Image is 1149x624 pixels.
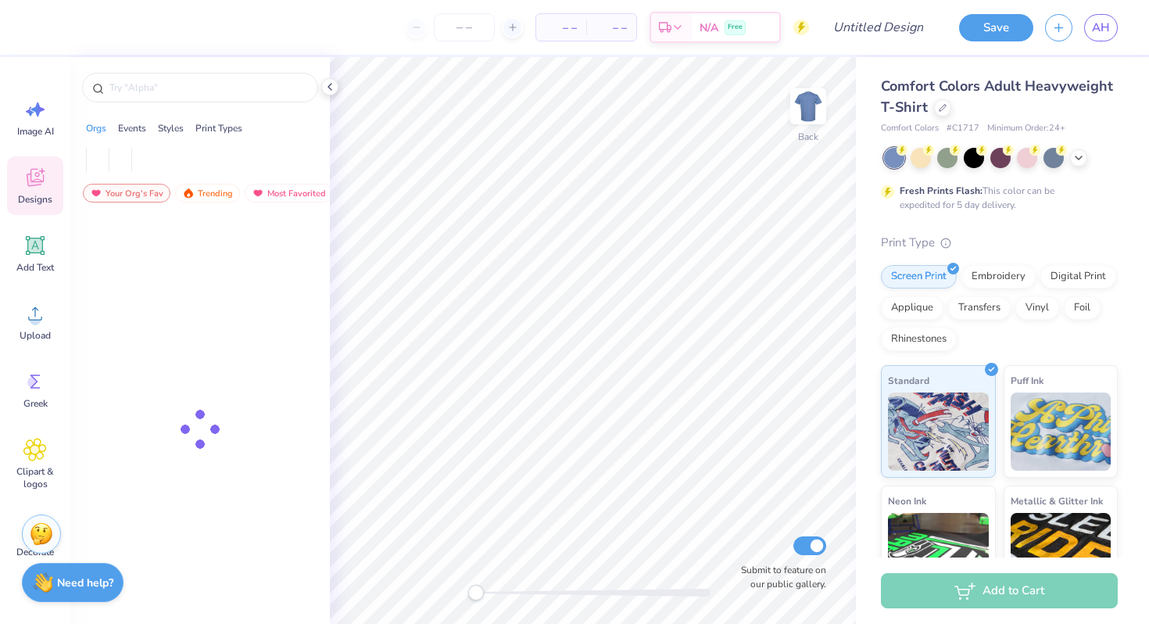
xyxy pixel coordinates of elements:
div: Rhinestones [881,328,957,351]
span: Standard [888,372,929,389]
div: Events [118,121,146,135]
input: Try "Alpha" [108,80,308,95]
div: Foil [1064,296,1101,320]
div: Applique [881,296,943,320]
img: Metallic & Glitter Ink [1011,513,1111,591]
span: Neon Ink [888,493,926,509]
div: Print Types [195,121,242,135]
span: Decorate [16,546,54,558]
span: Upload [20,329,51,342]
div: This color can be expedited for 5 day delivery. [900,184,1092,212]
img: most_fav.gif [252,188,264,199]
img: Neon Ink [888,513,989,591]
img: trending.gif [182,188,195,199]
strong: Fresh Prints Flash: [900,185,983,197]
button: Save [959,14,1033,41]
span: Comfort Colors Adult Heavyweight T-Shirt [881,77,1113,117]
input: – – [434,13,495,41]
div: Transfers [948,296,1011,320]
span: # C1717 [947,122,979,135]
div: Vinyl [1015,296,1059,320]
span: Image AI [17,125,54,138]
span: Comfort Colors [881,122,939,135]
div: Accessibility label [468,585,484,601]
span: – – [546,20,577,36]
div: Digital Print [1040,265,1116,289]
input: Untitled Design [821,12,936,43]
div: Your Org's Fav [83,184,170,203]
span: Clipart & logos [9,465,61,490]
strong: Need help? [57,576,113,590]
span: Greek [23,397,48,410]
img: Back [793,91,824,122]
span: – – [596,20,627,36]
div: Most Favorited [245,184,333,203]
a: AH [1084,14,1118,41]
div: Back [798,130,818,144]
span: Free [728,22,743,33]
div: Print Type [881,234,1118,252]
img: Standard [888,393,989,471]
div: Screen Print [881,265,957,289]
span: Add Text [16,261,54,274]
div: Orgs [86,121,106,135]
span: AH [1092,19,1110,37]
div: Embroidery [961,265,1036,289]
img: Puff Ink [1011,393,1111,471]
span: Designs [18,193,52,206]
span: Minimum Order: 24 + [987,122,1065,135]
div: Trending [175,184,240,203]
label: Submit to feature on our public gallery. [732,563,826,591]
div: Styles [158,121,184,135]
span: Puff Ink [1011,372,1043,389]
span: Metallic & Glitter Ink [1011,493,1103,509]
span: N/A [700,20,718,36]
img: most_fav.gif [90,188,102,199]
